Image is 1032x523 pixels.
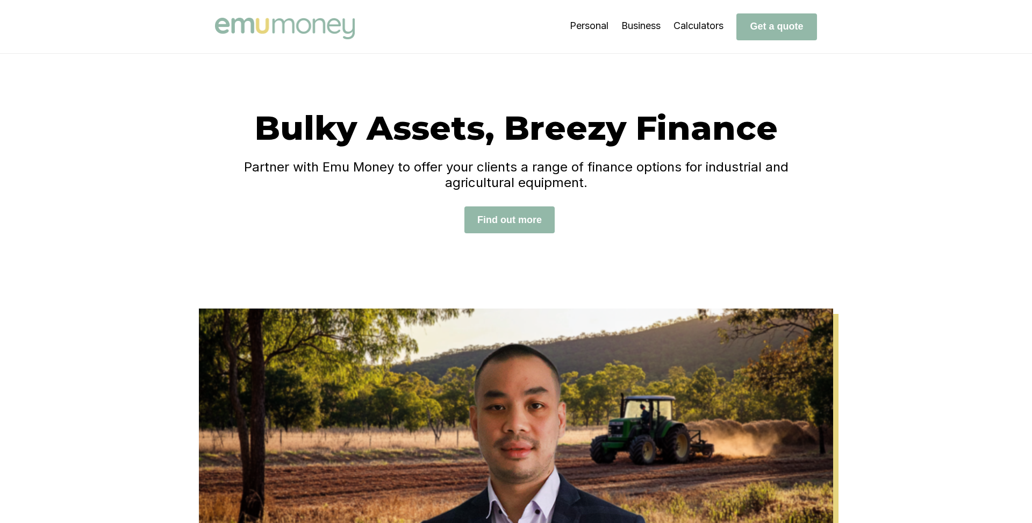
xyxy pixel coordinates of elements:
button: Find out more [464,206,555,233]
a: Get a quote [736,20,817,32]
a: Find out more [464,214,555,225]
h1: Bulky Assets, Breezy Finance [215,108,817,148]
button: Get a quote [736,13,817,40]
img: Emu Money logo [215,18,355,39]
h4: Partner with Emu Money to offer your clients a range of finance options for industrial and agricu... [215,159,817,190]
